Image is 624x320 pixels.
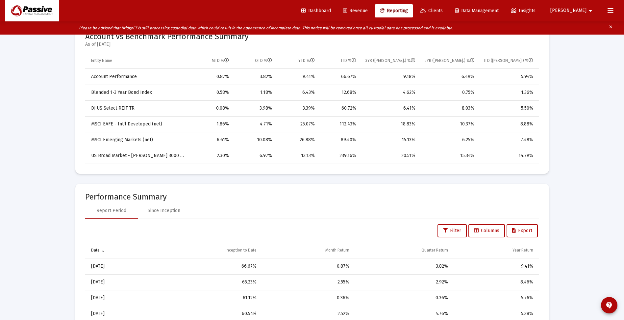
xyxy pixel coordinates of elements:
[484,73,533,80] div: 5.94%
[365,89,415,96] div: 4.62%
[587,4,594,17] mat-icon: arrow_drop_down
[266,310,349,317] div: 2.52%
[512,228,532,233] span: Export
[266,263,349,270] div: 0.87%
[608,23,613,33] mat-icon: clear
[266,295,349,301] div: 0.36%
[85,116,190,132] td: MSCI EAFE - Int'l Developed (net)
[324,121,356,127] div: 112.43%
[365,152,415,159] div: 20.51%
[157,310,257,317] div: 60.54%
[194,137,229,143] div: 6.61%
[457,295,533,301] div: 5.76%
[238,73,272,80] div: 3.82%
[266,279,349,285] div: 2.55%
[484,89,533,96] div: 1.36%
[277,53,319,69] td: Column YTD %
[359,295,448,301] div: 0.36%
[324,89,356,96] div: 12.68%
[261,243,354,258] td: Column Month Return
[365,58,415,63] div: 3YR ([PERSON_NAME].) %
[296,4,336,17] a: Dashboard
[281,152,315,159] div: 13.13%
[85,85,190,100] td: Blended 1-3 Year Bond Index
[550,8,587,13] span: [PERSON_NAME]
[484,152,533,159] div: 14.79%
[85,41,249,48] mat-card-subtitle: As of [DATE]
[91,248,100,253] div: Date
[341,58,356,63] div: ITD %
[238,121,272,127] div: 4.71%
[605,301,613,309] mat-icon: contact_support
[420,53,479,69] td: Column 5YR (Ann.) %
[238,152,272,159] div: 6.97%
[157,295,257,301] div: 61.12%
[359,310,448,317] div: 4.76%
[85,69,190,85] td: Account Performance
[85,148,190,164] td: US Broad Market - [PERSON_NAME] 3000 TR
[425,58,475,63] div: 5YR ([PERSON_NAME].) %
[281,73,315,80] div: 9.41%
[479,53,539,69] td: Column ITD (Ann.) %
[194,73,229,80] div: 0.87%
[506,4,541,17] a: Insights
[238,105,272,112] div: 3.98%
[234,53,277,69] td: Column QTD %
[79,26,453,30] i: Please be advised that BridgeFT is still processing custodial data which could result in the appe...
[238,89,272,96] div: 1.18%
[194,121,229,127] div: 1.86%
[450,4,504,17] a: Data Management
[421,248,448,253] div: Quarter Return
[324,105,356,112] div: 60.72%
[298,58,315,63] div: YTD %
[189,53,234,69] td: Column MTD %
[437,224,467,237] button: Filter
[194,89,229,96] div: 0.58%
[85,53,539,164] div: Data grid
[91,58,112,63] div: Entity Name
[96,207,126,214] div: Report Period
[425,152,475,159] div: 15.34%
[85,290,153,306] td: [DATE]
[85,132,190,148] td: MSCI Emerging Markets (net)
[365,105,415,112] div: 6.41%
[324,152,356,159] div: 239.16%
[375,4,413,17] a: Reporting
[85,32,249,41] span: Account vs Benchmark Performance Summary
[484,58,533,63] div: ITD ([PERSON_NAME].) %
[380,8,408,13] span: Reporting
[354,243,453,258] td: Column Quarter Return
[85,100,190,116] td: DJ US Select REIT TR
[511,8,536,13] span: Insights
[425,73,475,80] div: 6.49%
[85,53,190,69] td: Column Entity Name
[457,310,533,317] div: 5.38%
[343,8,368,13] span: Revenue
[425,137,475,143] div: 6.25%
[361,53,420,69] td: Column 3YR (Ann.) %
[194,152,229,159] div: 2.30%
[85,194,539,200] mat-card-title: Performance Summary
[365,137,415,143] div: 15.13%
[194,105,229,112] div: 0.08%
[359,279,448,285] div: 2.92%
[420,8,443,13] span: Clients
[281,89,315,96] div: 6.43%
[542,4,602,17] button: [PERSON_NAME]
[281,137,315,143] div: 26.88%
[415,4,448,17] a: Clients
[484,137,533,143] div: 7.48%
[359,263,448,270] div: 3.82%
[338,4,373,17] a: Revenue
[212,58,229,63] div: MTD %
[365,73,415,80] div: 9.18%
[157,279,257,285] div: 65.23%
[455,8,499,13] span: Data Management
[255,58,272,63] div: QTD %
[157,263,257,270] div: 66.67%
[319,53,361,69] td: Column ITD %
[468,224,505,237] button: Columns
[425,121,475,127] div: 10.37%
[301,8,331,13] span: Dashboard
[238,137,272,143] div: 10.08%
